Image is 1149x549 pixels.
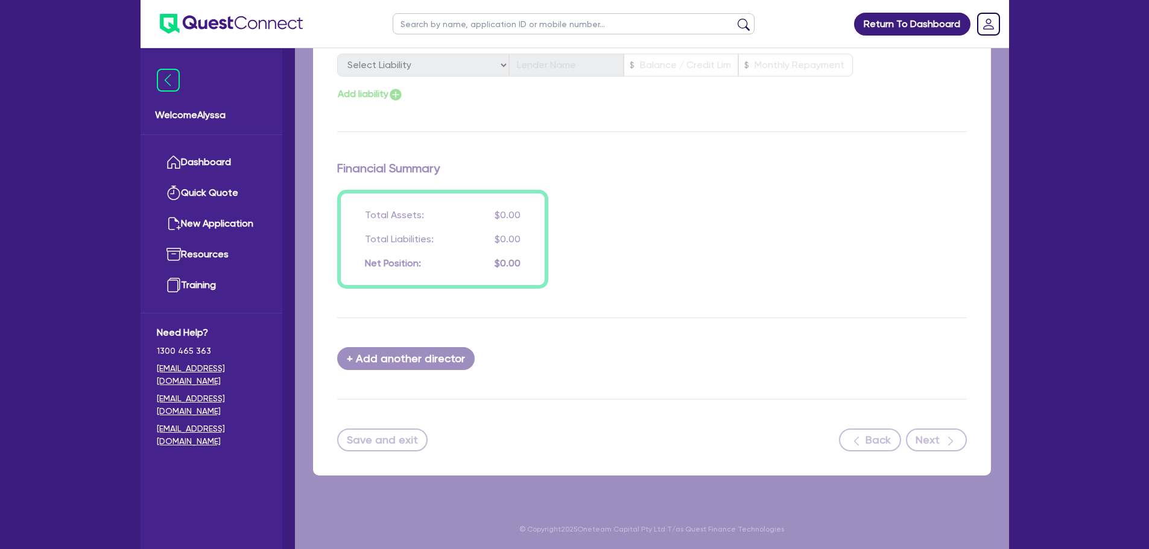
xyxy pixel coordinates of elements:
a: Quick Quote [157,178,266,209]
a: Training [157,270,266,301]
img: training [166,278,181,292]
span: 1300 465 363 [157,345,266,357]
span: Need Help? [157,325,266,340]
input: Search by name, application ID or mobile number... [393,13,755,34]
a: Resources [157,239,266,270]
a: Dropdown toggle [973,8,1004,40]
img: new-application [166,216,181,231]
a: New Application [157,209,266,239]
a: [EMAIL_ADDRESS][DOMAIN_NAME] [157,422,266,448]
a: [EMAIL_ADDRESS][DOMAIN_NAME] [157,362,266,387]
a: Return To Dashboard [854,13,970,36]
img: quest-connect-logo-blue [160,14,303,34]
img: quick-quote [166,186,181,200]
a: [EMAIL_ADDRESS][DOMAIN_NAME] [157,392,266,418]
span: Welcome Alyssa [155,108,268,122]
img: resources [166,247,181,262]
img: icon-menu-close [157,69,180,92]
a: Dashboard [157,147,266,178]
